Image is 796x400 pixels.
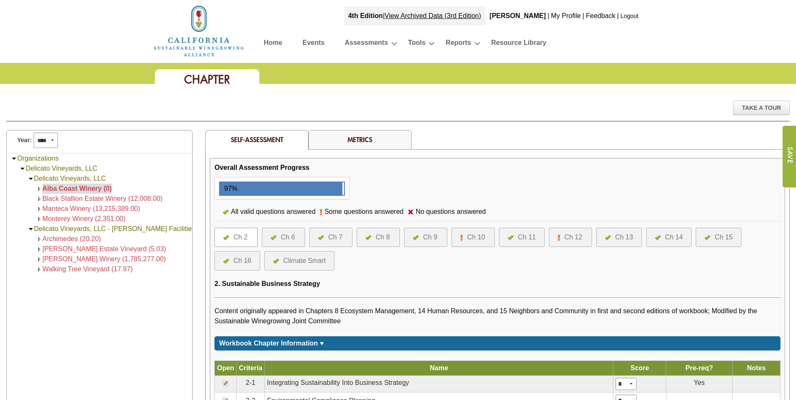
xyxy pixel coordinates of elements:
[42,265,133,273] a: Walking Tree Vineyard (17.97)
[19,166,26,172] img: Collapse Delicato Vineyards, LLC
[490,12,546,19] b: [PERSON_NAME]
[237,361,265,376] th: Criteria
[34,225,233,232] a: Delicato Vineyards, LLC - [PERSON_NAME] Facilities & Vineyards
[17,155,59,162] a: Organizations
[271,235,277,240] img: icon-all-questions-answered.png
[413,232,438,242] a: Ch 9
[665,232,683,242] div: Ch 14
[733,101,790,115] div: Take A Tour
[508,235,514,240] img: icon-all-questions-answered.png
[408,210,414,214] img: icon-no-questions-answered.png
[320,209,322,216] img: icon-some-questions-answered.png
[42,195,162,202] a: Black Stallion Estate Winery (12,008.00)
[215,361,237,376] th: Open
[265,361,613,376] th: Name
[613,361,666,376] th: Score
[547,7,550,25] div: |
[413,235,419,240] img: icon-all-questions-answered.png
[732,361,780,376] th: Notes
[214,280,320,287] span: 2. Sustainable Business Strategy
[237,376,265,392] td: 2-1
[423,232,437,242] div: Ch 9
[551,12,581,19] a: My Profile
[344,7,485,25] div: |
[605,235,611,240] img: icon-all-questions-answered.png
[705,232,733,242] a: Ch 15
[231,135,283,144] span: Self-Assessment
[214,163,309,173] div: Overall Assessment Progress
[385,12,481,19] a: View Archived Data (3rd Edition)
[446,37,471,52] a: Reports
[153,27,245,34] a: Home
[233,232,248,242] div: Ch 2
[460,234,463,241] img: icon-some-questions-answered.png
[28,226,34,232] img: Collapse Delicato Vineyards, LLC - Coppola Facilities & Vineyards
[271,232,296,242] a: Ch 6
[318,232,344,242] a: Ch 7
[615,232,633,242] div: Ch 13
[42,215,125,222] a: Monterey Winery (2,351.00)
[281,232,295,242] div: Ch 6
[715,232,733,242] div: Ch 15
[223,235,229,240] img: icon-all-questions-answered.png
[42,185,112,192] a: Alba Coast Winery (0)
[414,207,490,217] div: No questions answered
[586,12,615,19] a: Feedback
[621,13,639,19] a: Logout
[705,235,710,240] img: icon-all-questions-answered.png
[229,207,320,217] div: All valid questions answered
[214,307,757,325] span: Content originally appeared in Chapters 8 Ecosystem Management, 14 Human Resources, and 15 Neighb...
[273,259,279,264] img: icon-all-questions-answered.png
[219,340,318,347] span: Workbook Chapter Information
[558,232,583,242] a: Ch 12
[508,232,536,242] a: Ch 11
[42,245,166,252] a: [PERSON_NAME] Estate Vineyard (5.03)
[348,12,383,19] strong: 4th Edition
[616,7,620,25] div: |
[365,235,371,240] img: icon-all-questions-answered.png
[467,232,485,242] div: Ch 10
[518,232,536,242] div: Ch 11
[26,165,97,172] a: Delicato Vineyards, LLC
[34,175,106,182] a: Delicato Vineyards, LLC
[28,176,34,182] img: Collapse Delicato Vineyards, LLC
[223,210,229,215] img: icon-all-questions-answered.png
[11,156,17,162] img: Collapse Organizations
[666,361,732,376] th: Pre-req?
[264,37,282,52] a: Home
[328,232,342,242] div: Ch 7
[605,232,633,242] a: Ch 13
[322,207,408,217] div: Some questions answered
[666,376,732,392] td: Yes
[273,256,326,266] a: Climate Smart
[184,72,230,87] span: Chapter
[153,4,245,58] img: logo_cswa2x.png
[223,256,251,266] a: Ch 16
[564,232,582,242] div: Ch 12
[347,135,372,144] a: Metrics
[782,126,796,187] input: Submit
[42,255,166,262] a: [PERSON_NAME] Winery (1,785,277.00)
[365,232,391,242] a: Ch 8
[320,342,324,345] img: sort_arrow_down.gif
[17,136,31,145] span: Year:
[42,205,140,212] a: Manteca Winery (13,215,389.00)
[233,256,251,266] div: Ch 16
[303,37,324,52] a: Events
[460,232,486,242] a: Ch 10
[582,7,585,25] div: |
[376,232,390,242] div: Ch 8
[318,235,324,240] img: icon-all-questions-answered.png
[408,37,425,52] a: Tools
[214,336,780,351] div: Click for more or less content
[491,37,547,52] a: Resource Library
[223,259,229,264] img: icon-all-questions-answered.png
[42,235,101,242] a: Archimedes (20.20)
